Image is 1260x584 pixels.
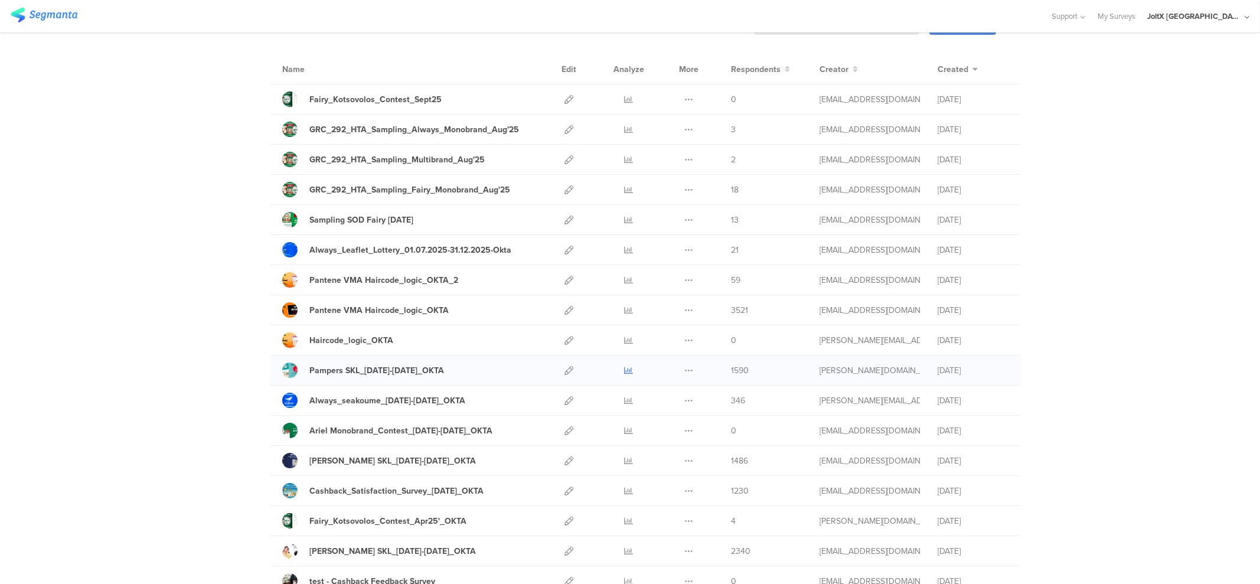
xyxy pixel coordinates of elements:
div: gheorghe.a.4@pg.com [820,123,920,136]
span: 18 [731,184,739,196]
a: GRC_292_HTA_Sampling_Always_Monobrand_Aug'25 [282,122,519,137]
div: Fairy_Kotsovolos_Contest_Apr25'_OKTA [309,515,466,527]
div: [DATE] [938,214,1008,226]
div: [DATE] [938,515,1008,527]
div: betbeder.mb@pg.com [820,244,920,256]
div: skora.es@pg.com [820,515,920,527]
div: skora.es@pg.com [820,364,920,377]
span: 4 [731,515,736,527]
div: Always_seakoume_03May25-30June25_OKTA [309,394,465,407]
span: Respondents [731,63,781,76]
span: 1230 [731,485,749,497]
a: [PERSON_NAME] SKL_[DATE]-[DATE]_OKTA [282,543,476,559]
span: 2 [731,154,736,166]
div: arvanitis.a@pg.com [820,334,920,347]
span: 59 [731,274,740,286]
span: 13 [731,214,739,226]
span: Created [938,63,968,76]
div: Gillette SKL_24April25-07May25_OKTA [309,455,476,467]
div: Sampling SOD Fairy Aug'25 [309,214,413,226]
button: Respondents [731,63,790,76]
div: baroutis.db@pg.com [820,304,920,317]
div: [DATE] [938,425,1008,437]
div: Cashback_Satisfaction_Survey_07April25_OKTA [309,485,484,497]
a: Always_Leaflet_Lottery_01.07.2025-31.12.2025-Okta [282,242,511,257]
div: baroutis.db@pg.com [820,274,920,286]
div: baroutis.db@pg.com [820,455,920,467]
span: 0 [731,93,736,106]
div: gheorghe.a.4@pg.com [820,154,920,166]
div: Fairy_Kotsovolos_Contest_Sept25 [309,93,442,106]
div: [DATE] [938,274,1008,286]
a: GRC_292_HTA_Sampling_Fairy_Monobrand_Aug'25 [282,182,510,197]
span: 346 [731,394,745,407]
div: Ariel Monobrand_Contest_01May25-31May25_OKTA [309,425,492,437]
a: Fairy_Kotsovolos_Contest_Sept25 [282,92,442,107]
div: Edit [556,54,582,84]
a: Sampling SOD Fairy [DATE] [282,212,413,227]
div: GRC_292_HTA_Sampling_Always_Monobrand_Aug'25 [309,123,519,136]
a: Pantene VMA Haircode_logic_OKTA [282,302,449,318]
div: Pantene VMA Haircode_logic_OKTA_2 [309,274,458,286]
div: Haircode_logic_OKTA [309,334,393,347]
div: arvanitis.a@pg.com [820,394,920,407]
button: Creator [820,63,858,76]
a: Haircode_logic_OKTA [282,332,393,348]
div: [DATE] [938,93,1008,106]
div: [DATE] [938,123,1008,136]
span: 1590 [731,364,749,377]
a: GRC_292_HTA_Sampling_Multibrand_Aug'25 [282,152,485,167]
div: baroutis.db@pg.com [820,485,920,497]
a: [PERSON_NAME] SKL_[DATE]-[DATE]_OKTA [282,453,476,468]
a: Pampers SKL_[DATE]-[DATE]_OKTA [282,363,444,378]
span: 0 [731,334,736,347]
div: GRC_292_HTA_Sampling_Multibrand_Aug'25 [309,154,485,166]
a: Fairy_Kotsovolos_Contest_Apr25'_OKTA [282,513,466,528]
a: Always_seakoume_[DATE]-[DATE]_OKTA [282,393,465,408]
div: GRC_292_HTA_Sampling_Fairy_Monobrand_Aug'25 [309,184,510,196]
div: [DATE] [938,154,1008,166]
div: [DATE] [938,545,1008,557]
div: Pampers SKL_8May25-21May25_OKTA [309,364,444,377]
span: 3521 [731,304,748,317]
a: Ariel Monobrand_Contest_[DATE]-[DATE]_OKTA [282,423,492,438]
a: Cashback_Satisfaction_Survey_[DATE]_OKTA [282,483,484,498]
div: Pantene VMA Haircode_logic_OKTA [309,304,449,317]
div: Name [282,63,353,76]
div: Analyze [611,54,647,84]
div: JoltX [GEOGRAPHIC_DATA] [1147,11,1242,22]
div: baroutis.db@pg.com [820,545,920,557]
div: [DATE] [938,334,1008,347]
button: Created [938,63,978,76]
div: [DATE] [938,184,1008,196]
div: gheorghe.a.4@pg.com [820,184,920,196]
div: [DATE] [938,455,1008,467]
div: [DATE] [938,394,1008,407]
span: 2340 [731,545,750,557]
span: 21 [731,244,739,256]
img: segmanta logo [11,8,77,22]
div: betbeder.mb@pg.com [820,93,920,106]
div: [DATE] [938,364,1008,377]
div: Lenor SKL_24April25-07May25_OKTA [309,545,476,557]
div: Always_Leaflet_Lottery_01.07.2025-31.12.2025-Okta [309,244,511,256]
span: 3 [731,123,736,136]
div: gheorghe.a.4@pg.com [820,214,920,226]
div: [DATE] [938,304,1008,317]
span: Support [1052,11,1078,22]
div: baroutis.db@pg.com [820,425,920,437]
span: 1486 [731,455,748,467]
div: More [676,54,701,84]
span: Creator [820,63,848,76]
div: [DATE] [938,244,1008,256]
div: [DATE] [938,485,1008,497]
a: Pantene VMA Haircode_logic_OKTA_2 [282,272,458,288]
span: 0 [731,425,736,437]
